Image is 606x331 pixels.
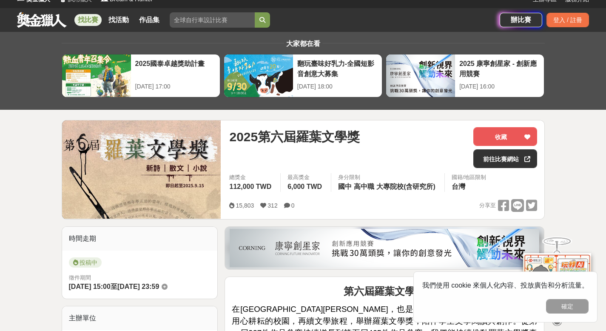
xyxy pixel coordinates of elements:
[500,13,542,27] a: 辦比賽
[170,12,255,28] input: 全球自行車設計比賽
[297,82,378,91] div: [DATE] 18:00
[473,127,537,146] button: 收藏
[230,229,539,267] img: be6ed63e-7b41-4cb8-917a-a53bd949b1b4.png
[229,183,271,190] span: 112,000 TWD
[452,183,465,190] span: 台灣
[546,13,589,27] div: 登入 / 註冊
[236,202,254,209] span: 15,803
[291,202,295,209] span: 0
[74,14,102,26] a: 找比賽
[284,40,322,47] span: 大家都在看
[459,82,540,91] div: [DATE] 16:00
[135,59,216,78] div: 2025國泰卓越獎助計畫
[473,149,537,168] a: 前往比賽網站
[69,274,91,281] span: 徵件期間
[135,82,216,91] div: [DATE] 17:00
[267,202,277,209] span: 312
[62,227,218,251] div: 時間走期
[287,183,322,190] span: 6,000 TWD
[105,14,132,26] a: 找活動
[354,183,374,190] span: 高中職
[62,306,218,330] div: 主辦單位
[376,183,435,190] span: 大專院校(含研究所)
[229,127,360,146] span: 2025第六屆羅葉文學獎
[136,14,163,26] a: 作品集
[459,59,540,78] div: 2025 康寧創星家 - 創新應用競賽
[62,120,221,219] img: Cover Image
[479,199,496,212] span: 分享至
[338,183,352,190] span: 國中
[229,173,273,182] span: 總獎金
[546,299,589,314] button: 確定
[69,257,102,268] span: 投稿中
[386,54,544,97] a: 2025 康寧創星家 - 創新應用競賽[DATE] 16:00
[523,253,591,310] img: d2146d9a-e6f6-4337-9592-8cefde37ba6b.png
[117,283,159,290] span: [DATE] 23:59
[224,54,382,97] a: 翻玩臺味好乳力-全國短影音創意大募集[DATE] 18:00
[452,173,487,182] div: 國籍/地區限制
[344,285,425,297] strong: 第六屆羅葉文學獎
[111,283,117,290] span: 至
[287,173,324,182] span: 最高獎金
[422,282,589,289] span: 我們使用 cookie 來個人化內容、投放廣告和分析流量。
[69,283,111,290] span: [DATE] 15:00
[338,173,438,182] div: 身分限制
[297,59,378,78] div: 翻玩臺味好乳力-全國短影音創意大募集
[62,54,220,97] a: 2025國泰卓越獎助計畫[DATE] 17:00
